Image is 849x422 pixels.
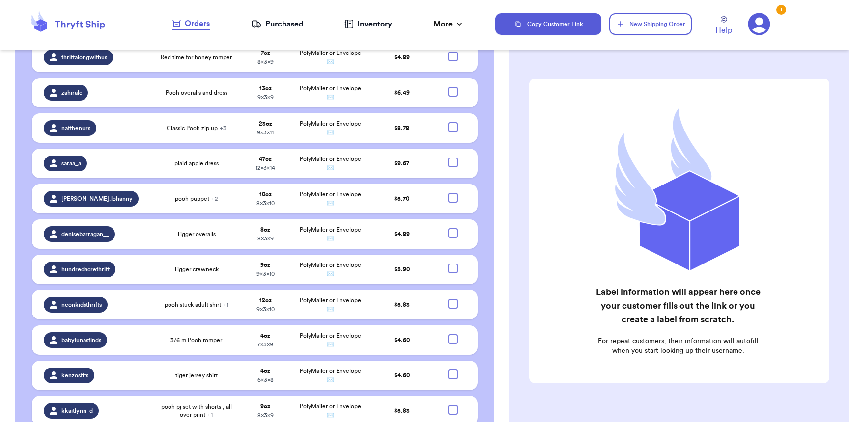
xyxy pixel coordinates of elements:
[776,5,786,15] div: 1
[256,271,275,277] span: 9 x 3 x 10
[166,89,227,97] span: Pooh overalls and dress
[260,403,270,409] strong: 9 oz
[300,227,361,241] span: PolyMailer or Envelope ✉️
[251,18,304,30] a: Purchased
[433,18,464,30] div: More
[300,368,361,383] span: PolyMailer or Envelope ✉️
[174,159,219,167] span: plaid apple dress
[174,265,219,273] span: Tigger crewneck
[172,18,210,30] a: Orders
[394,231,410,237] span: $ 4.89
[61,230,109,238] span: denisebarragan__
[344,18,392,30] a: Inventory
[260,262,270,268] strong: 9 oz
[256,306,275,312] span: 9 x 3 x 10
[594,336,763,356] p: For repeat customers, their information will autofill when you start looking up their username.
[61,159,81,167] span: saraa_a
[256,200,275,206] span: 8 x 3 x 10
[748,13,770,35] a: 1
[300,297,361,312] span: PolyMailer or Envelope ✉️
[61,336,101,344] span: babylunasfinds
[257,236,274,241] span: 8 x 3 x 9
[61,124,90,132] span: natthenurs
[257,377,274,383] span: 6 x 3 x 8
[261,50,270,56] strong: 7 oz
[61,407,93,415] span: kkaitlynn_d
[207,412,213,418] span: + 1
[223,302,228,308] span: + 1
[594,285,763,326] h2: Label information will appear here once your customer fills out the link or you create a label fr...
[300,121,361,135] span: PolyMailer or Envelope ✉️
[300,191,361,206] span: PolyMailer or Envelope ✉️
[61,301,102,309] span: neonkidsthrifts
[300,403,361,418] span: PolyMailer or Envelope ✉️
[211,196,218,202] span: + 2
[175,371,218,379] span: tiger jersey shirt
[715,25,732,36] span: Help
[394,372,410,378] span: $ 4.60
[495,13,601,35] button: Copy Customer Link
[61,265,110,273] span: hundredacrethrift
[159,403,234,419] span: pooh pj set with shorts , all over print
[165,301,228,309] span: pooh stuck adult shirt
[394,266,410,272] span: $ 5.90
[61,53,107,61] span: thriftalongwithus
[259,121,272,127] strong: 23 oz
[61,371,88,379] span: kenzosfits
[161,53,232,61] span: Red time for honey romper
[259,191,272,197] strong: 10 oz
[300,50,361,65] span: PolyMailer or Envelope ✉️
[394,337,410,343] span: $ 4.60
[177,230,216,238] span: Tigger overalls
[300,333,361,347] span: PolyMailer or Envelope ✉️
[167,124,226,132] span: Classic Pooh zip up
[260,227,270,233] strong: 8 oz
[175,195,218,203] span: pooh puppet
[61,89,82,97] span: zahiralc
[300,156,361,171] span: PolyMailer or Envelope ✉️
[394,90,410,96] span: $ 6.49
[257,130,274,135] span: 9 x 3 x 11
[300,262,361,277] span: PolyMailer or Envelope ✉️
[220,125,226,131] span: + 3
[257,59,274,65] span: 8 x 3 x 9
[300,85,361,100] span: PolyMailer or Envelope ✉️
[609,13,692,35] button: New Shipping Order
[259,85,272,91] strong: 13 oz
[257,94,274,100] span: 9 x 3 x 9
[257,342,273,347] span: 7 x 3 x 9
[259,156,272,162] strong: 47 oz
[259,297,272,303] strong: 12 oz
[394,408,410,414] span: $ 5.83
[61,195,133,203] span: [PERSON_NAME].lohanny
[394,125,409,131] span: $ 8.78
[394,54,410,60] span: $ 4.89
[260,333,270,339] strong: 4 oz
[255,165,275,171] span: 12 x 3 x 14
[257,412,274,418] span: 8 x 3 x 9
[394,196,409,202] span: $ 5.70
[260,368,270,374] strong: 4 oz
[172,18,210,29] div: Orders
[170,336,222,344] span: 3/6 m Pooh romper
[394,160,409,166] span: $ 9.67
[394,302,410,308] span: $ 5.83
[715,16,732,36] a: Help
